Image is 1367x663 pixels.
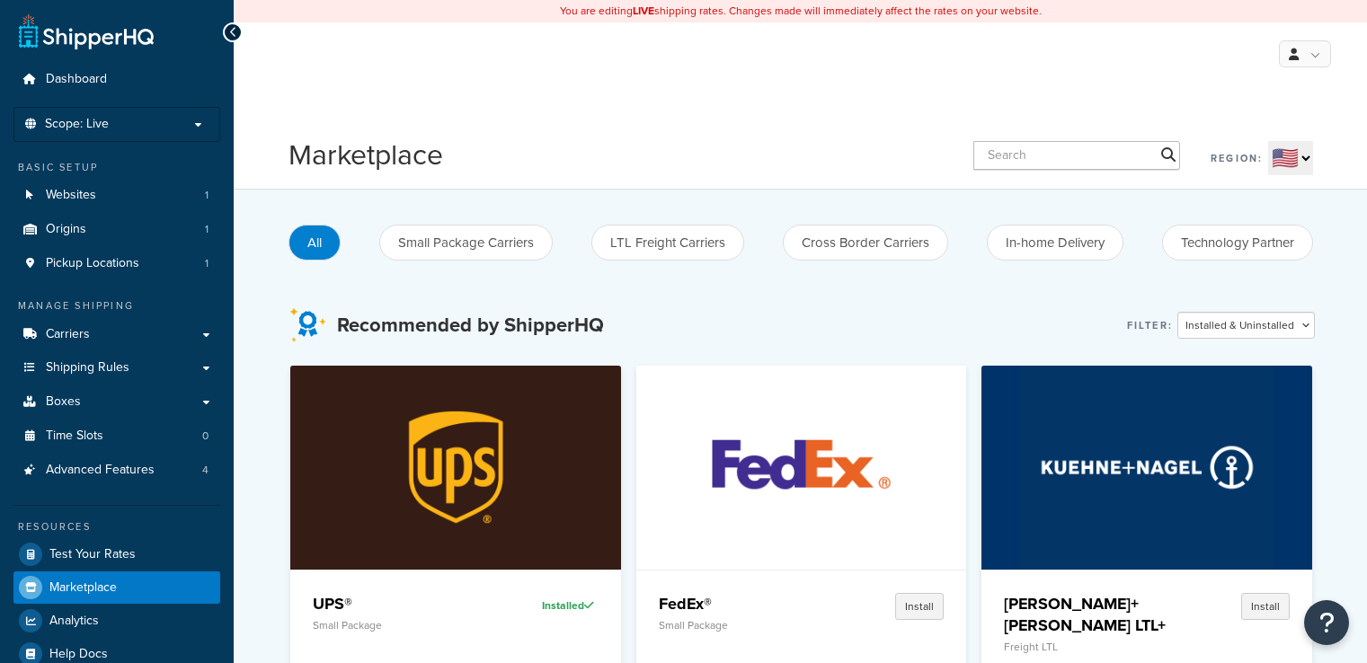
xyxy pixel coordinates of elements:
[1004,593,1175,636] h4: [PERSON_NAME]+[PERSON_NAME] LTL+
[49,547,136,562] span: Test Your Rates
[13,213,220,246] li: Origins
[13,385,220,419] a: Boxes
[13,538,220,570] a: Test Your Rates
[49,614,99,629] span: Analytics
[46,256,139,271] span: Pickup Locations
[659,619,830,632] p: Small Package
[202,463,209,478] span: 4
[13,160,220,175] div: Basic Setup
[49,647,108,662] span: Help Docs
[288,225,341,261] button: All
[13,605,220,637] a: Analytics
[13,454,220,487] a: Advanced Features4
[13,63,220,96] a: Dashboard
[337,314,604,336] h3: Recommended by ShipperHQ
[987,225,1123,261] button: In-home Delivery
[13,247,220,280] li: Pickup Locations
[13,179,220,212] a: Websites1
[46,188,96,203] span: Websites
[895,593,944,620] button: Install
[674,366,928,569] img: FedEx®
[13,454,220,487] li: Advanced Features
[46,72,107,87] span: Dashboard
[13,420,220,453] li: Time Slots
[205,256,209,271] span: 1
[591,225,744,261] button: LTL Freight Carriers
[205,188,209,203] span: 1
[1211,146,1263,171] label: Region:
[329,366,583,569] img: UPS®
[313,619,484,632] p: Small Package
[13,179,220,212] li: Websites
[46,394,81,410] span: Boxes
[13,318,220,351] a: Carriers
[46,463,155,478] span: Advanced Features
[46,360,129,376] span: Shipping Rules
[205,222,209,237] span: 1
[45,117,109,132] span: Scope: Live
[13,420,220,453] a: Time Slots0
[973,141,1180,170] input: Search
[288,135,443,175] h1: Marketplace
[379,225,553,261] button: Small Package Carriers
[1020,366,1274,569] img: Kuehne+Nagel LTL+
[313,593,484,614] h4: UPS®
[1004,641,1175,653] p: Freight LTL
[633,3,654,19] b: LIVE
[46,429,103,444] span: Time Slots
[13,571,220,604] a: Marketplace
[1127,313,1173,338] label: Filter:
[1304,600,1349,645] button: Open Resource Center
[659,593,830,614] h4: FedEx®
[13,213,220,246] a: Origins1
[1162,225,1313,261] button: Technology Partner
[783,225,948,261] button: Cross Border Carriers
[1241,593,1290,620] button: Install
[497,593,599,618] div: Installed
[46,222,86,237] span: Origins
[13,298,220,314] div: Manage Shipping
[13,519,220,535] div: Resources
[49,580,117,596] span: Marketplace
[13,247,220,280] a: Pickup Locations1
[46,327,90,342] span: Carriers
[13,351,220,385] a: Shipping Rules
[202,429,209,444] span: 0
